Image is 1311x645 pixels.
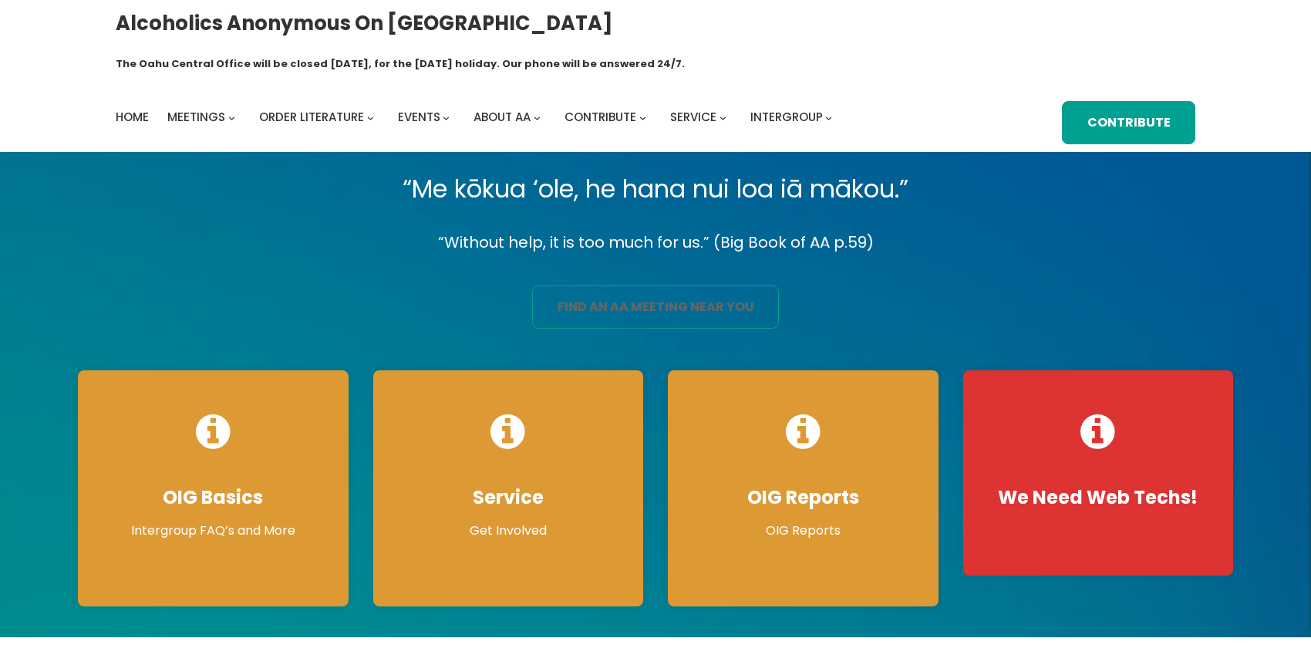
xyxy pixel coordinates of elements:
a: Service [670,106,716,128]
p: “Me kōkua ‘ole, he hana nui loa iā mākou.” [66,167,1245,211]
h4: We Need Web Techs! [979,486,1218,509]
button: About AA submenu [534,113,541,120]
button: Order Literature submenu [367,113,374,120]
button: Service submenu [720,113,726,120]
a: About AA [474,106,531,128]
button: Contribute submenu [639,113,646,120]
h4: Service [389,486,629,509]
nav: Intergroup [116,106,837,128]
h4: OIG Reports [683,486,923,509]
span: Order Literature [259,109,364,125]
p: OIG Reports [683,522,923,540]
span: Contribute [565,109,636,125]
p: “Without help, it is too much for us.” (Big Book of AA p.59) [66,229,1245,256]
a: Intergroup [750,106,823,128]
a: Events [398,106,440,128]
a: Home [116,106,149,128]
button: Events submenu [443,113,450,120]
span: Events [398,109,440,125]
h4: OIG Basics [93,486,333,509]
a: Meetings [167,106,225,128]
span: Home [116,109,149,125]
p: Intergroup FAQ’s and More [93,522,333,540]
button: Meetings submenu [228,113,235,120]
a: Alcoholics Anonymous on [GEOGRAPHIC_DATA] [116,5,613,41]
a: find an aa meeting near you [532,285,779,329]
a: Contribute [565,106,636,128]
a: Contribute [1062,101,1195,144]
span: Service [670,109,716,125]
p: Get Involved [389,522,629,540]
span: About AA [474,109,531,125]
button: Intergroup submenu [825,113,832,120]
span: Meetings [167,109,225,125]
h1: The Oahu Central Office will be closed [DATE], for the [DATE] holiday. Our phone will be answered... [116,56,685,72]
span: Intergroup [750,109,823,125]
